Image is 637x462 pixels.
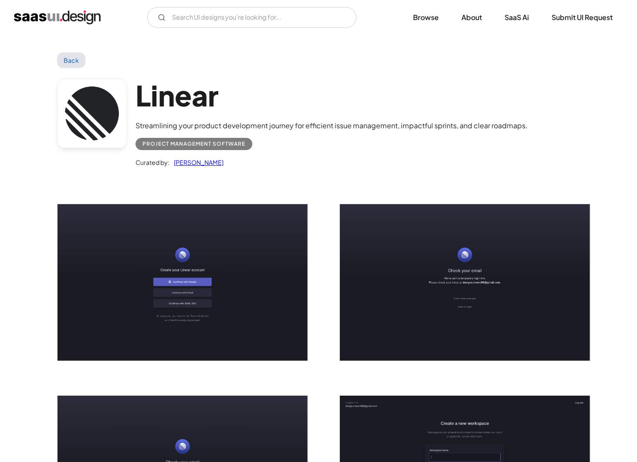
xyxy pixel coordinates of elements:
a: Back [57,52,85,68]
div: Project Management Software [142,139,245,149]
img: 648701b3919ba8d4c66f90ab_Linear%20Verify%20Mail%20Screen.png [340,204,590,361]
a: Browse [403,8,449,27]
a: open lightbox [58,204,308,361]
input: Search UI designs you're looking for... [147,7,356,28]
a: open lightbox [340,204,590,361]
div: Streamlining your product development journey for efficient issue management, impactful sprints, ... [136,120,528,131]
a: Submit UI Request [541,8,623,27]
img: 648701b4848bc244d71e8d08_Linear%20Signup%20Screen.png [58,204,308,361]
a: SaaS Ai [494,8,539,27]
div: Curated by: [136,157,169,168]
form: Email Form [147,7,356,28]
a: About [451,8,492,27]
a: home [14,10,101,24]
a: [PERSON_NAME] [169,157,224,168]
h1: Linear [136,79,528,112]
